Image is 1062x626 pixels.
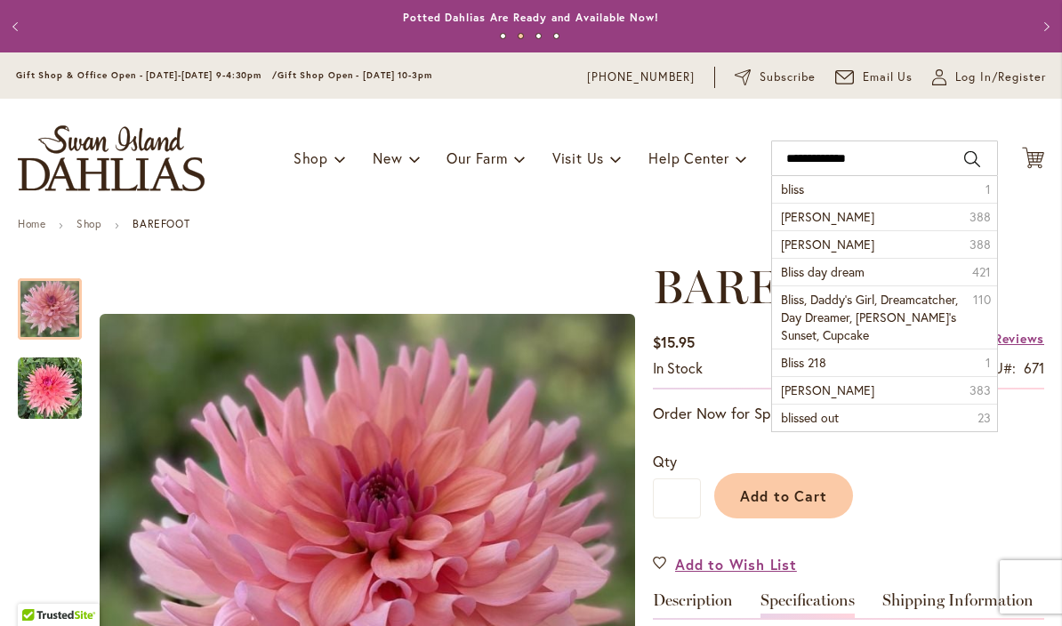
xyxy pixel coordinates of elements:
[781,381,874,398] span: [PERSON_NAME]
[653,403,1044,424] p: Order Now for Spring 2026 Delivery
[781,291,958,343] span: Bliss, Daddy's Girl, Dreamcatcher, Day Dreamer, [PERSON_NAME]'s Sunset, Cupcake
[781,409,839,426] span: blissed out
[648,148,729,167] span: Help Center
[587,68,695,86] a: [PHONE_NUMBER]
[653,554,797,574] a: Add to Wish List
[735,68,816,86] a: Subscribe
[18,357,82,421] img: BAREFOOT
[835,68,913,86] a: Email Us
[760,68,816,86] span: Subscribe
[972,263,991,281] span: 421
[969,236,991,253] span: 388
[781,236,874,253] span: [PERSON_NAME]
[1026,9,1062,44] button: Next
[781,181,804,197] span: bliss
[18,340,82,419] div: BAREFOOT
[294,148,328,167] span: Shop
[760,592,855,618] a: Specifications
[1024,358,1044,379] div: 671
[535,33,542,39] button: 3 of 4
[403,11,659,24] a: Potted Dahlias Are Ready and Available Now!
[969,381,991,399] span: 383
[373,148,402,167] span: New
[781,208,874,225] span: [PERSON_NAME]
[964,145,980,173] button: Search
[675,554,797,574] span: Add to Wish List
[133,217,189,230] strong: BAREFOOT
[969,208,991,226] span: 388
[653,358,703,379] div: Availability
[653,358,703,377] span: In stock
[986,181,991,198] span: 1
[552,148,604,167] span: Visit Us
[781,263,865,280] span: Bliss day dream
[863,68,913,86] span: Email Us
[714,473,853,518] button: Add to Cart
[13,563,63,613] iframe: Launch Accessibility Center
[781,354,826,371] span: Bliss 218
[653,452,677,470] span: Qty
[882,592,1034,618] a: Shipping Information
[447,148,507,167] span: Our Farm
[978,330,1044,347] a: 3 Reviews
[978,409,991,427] span: 23
[994,330,1044,347] span: Reviews
[500,33,506,39] button: 1 of 4
[518,33,524,39] button: 2 of 4
[986,354,991,372] span: 1
[278,69,432,81] span: Gift Shop Open - [DATE] 10-3pm
[973,291,991,309] span: 110
[18,217,45,230] a: Home
[653,259,909,315] span: BAREFOOT
[16,69,278,81] span: Gift Shop & Office Open - [DATE]-[DATE] 9-4:30pm /
[18,261,100,340] div: BAREFOOT
[653,333,695,351] span: $15.95
[955,68,1046,86] span: Log In/Register
[932,68,1046,86] a: Log In/Register
[740,486,828,505] span: Add to Cart
[76,217,101,230] a: Shop
[553,33,559,39] button: 4 of 4
[653,592,733,618] a: Description
[18,125,205,191] a: store logo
